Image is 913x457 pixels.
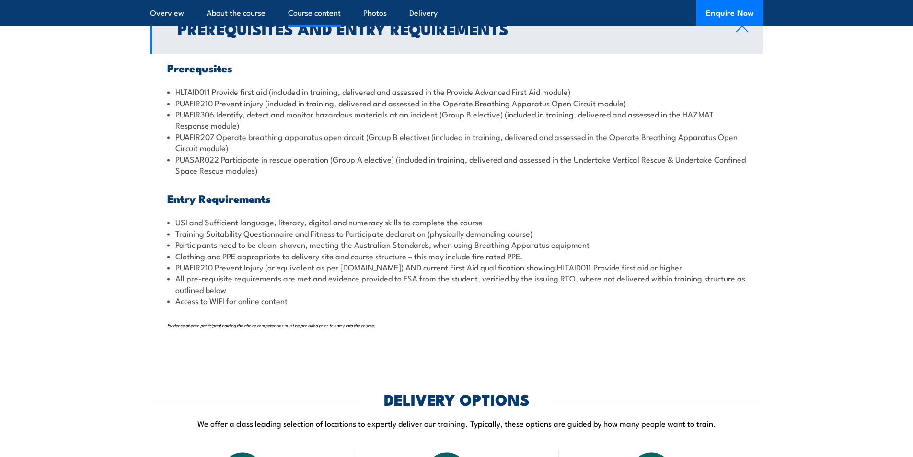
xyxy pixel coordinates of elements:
[167,131,746,153] li: PUAFIR207 Operate breathing apparatus open circuit (Group B elective) (included in training, deli...
[150,3,763,54] a: Prerequisites and Entry Requirements
[167,97,746,108] li: PUAFIR210 Prevent injury (included in training, delivered and assessed in the Operate Breathing A...
[167,261,746,272] li: PUAFIR210 Prevent Injury (or equivalent as per [DOMAIN_NAME]) AND current First Aid qualification...
[167,108,746,131] li: PUAFIR306 Identify, detect and monitor hazardous materials at an incident (Group B elective) (inc...
[167,250,746,261] li: Clothing and PPE appropriate to delivery site and course structure – this may include fire rated ...
[167,86,746,97] li: HLTAID011 Provide first aid (included in training, delivered and assessed in the Provide Advanced...
[167,216,746,227] li: USI and Sufficient language, literacy, digital and numeracy skills to complete the course
[167,239,746,250] li: Participants need to be clean-shaven, meeting the Australian Standards, when using Breathing Appa...
[384,392,530,406] h2: DELIVERY OPTIONS
[167,322,375,328] span: Evidence of each participant holding the above competencies must be provided prior to entry into ...
[178,22,721,35] h2: Prerequisites and Entry Requirements
[167,228,746,239] li: Training Suitability Questionnaire and Fitness to Participate declaration (physically demanding c...
[167,272,746,295] li: All pre-requisite requirements are met and evidence provided to FSA from the student, verified by...
[167,153,746,176] li: PUASAR022 Participate in rescue operation (Group A elective) (included in training, delivered and...
[167,62,746,73] h3: Prerequsites
[167,193,746,204] h3: Entry Requirements
[150,418,763,429] p: We offer a class leading selection of locations to expertly deliver our training. Typically, thes...
[167,295,746,306] li: Access to WIFI for online content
